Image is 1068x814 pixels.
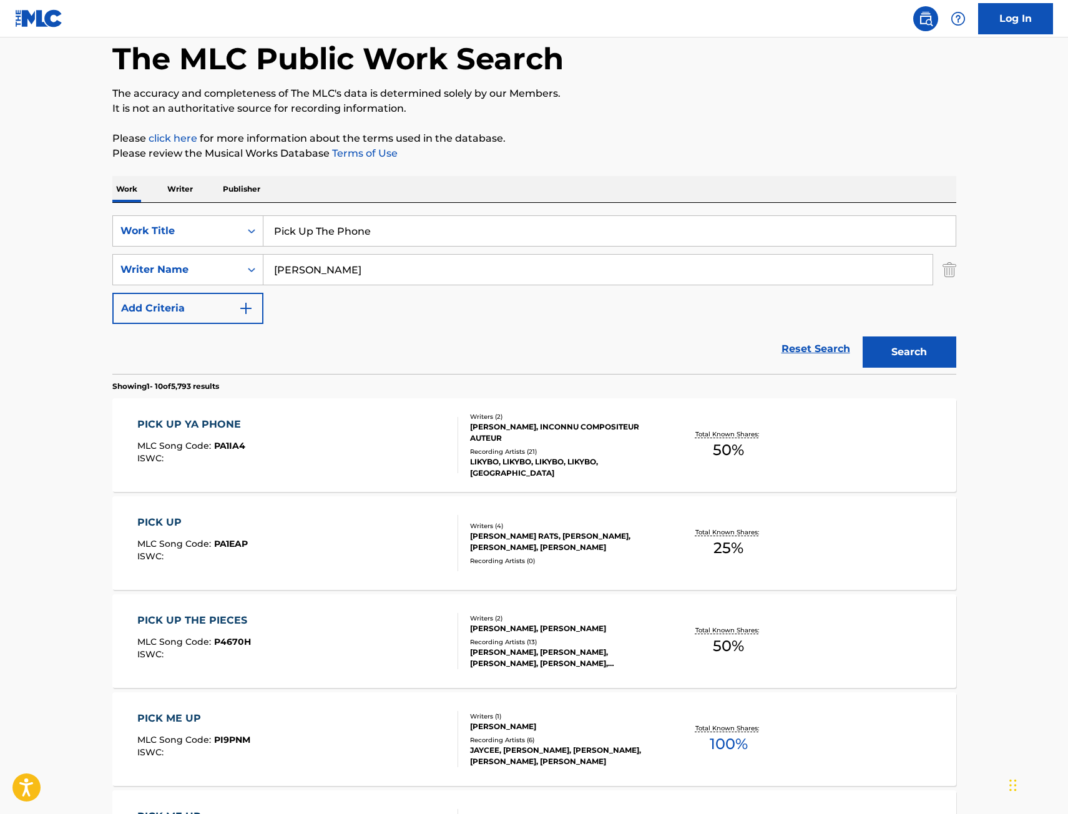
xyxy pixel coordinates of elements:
[913,6,938,31] a: Public Search
[713,439,744,461] span: 50 %
[112,40,564,77] h1: The MLC Public Work Search
[120,223,233,238] div: Work Title
[943,254,956,285] img: Delete Criterion
[137,538,214,549] span: MLC Song Code :
[470,531,659,553] div: [PERSON_NAME] RATS, [PERSON_NAME], [PERSON_NAME], [PERSON_NAME]
[1006,754,1068,814] iframe: Chat Widget
[112,293,263,324] button: Add Criteria
[137,551,167,562] span: ISWC :
[470,447,659,456] div: Recording Artists ( 21 )
[112,86,956,101] p: The accuracy and completeness of The MLC's data is determined solely by our Members.
[15,9,63,27] img: MLC Logo
[137,440,214,451] span: MLC Song Code :
[137,636,214,647] span: MLC Song Code :
[1009,767,1017,804] div: Drag
[713,635,744,657] span: 50 %
[112,381,219,392] p: Showing 1 - 10 of 5,793 results
[695,429,762,439] p: Total Known Shares:
[112,131,956,146] p: Please for more information about the terms used in the database.
[470,647,659,669] div: [PERSON_NAME], [PERSON_NAME], [PERSON_NAME], [PERSON_NAME], [PERSON_NAME]
[470,556,659,566] div: Recording Artists ( 0 )
[470,745,659,767] div: JAYCEE, [PERSON_NAME], [PERSON_NAME], [PERSON_NAME], [PERSON_NAME]
[137,613,253,628] div: PICK UP THE PIECES
[978,3,1053,34] a: Log In
[695,625,762,635] p: Total Known Shares:
[112,496,956,590] a: PICK UPMLC Song Code:PA1EAPISWC:Writers (4)[PERSON_NAME] RATS, [PERSON_NAME], [PERSON_NAME], [PER...
[470,456,659,479] div: LIKYBO, LIKYBO, LIKYBO, LIKYBO, [GEOGRAPHIC_DATA]
[470,521,659,531] div: Writers ( 4 )
[470,614,659,623] div: Writers ( 2 )
[330,147,398,159] a: Terms of Use
[470,735,659,745] div: Recording Artists ( 6 )
[470,421,659,444] div: [PERSON_NAME], INCONNU COMPOSITEUR AUTEUR
[112,692,956,786] a: PICK ME UPMLC Song Code:PI9PNMISWC:Writers (1)[PERSON_NAME]Recording Artists (6)JAYCEE, [PERSON_N...
[137,711,250,726] div: PICK ME UP
[238,301,253,316] img: 9d2ae6d4665cec9f34b9.svg
[695,527,762,537] p: Total Known Shares:
[164,176,197,202] p: Writer
[470,721,659,732] div: [PERSON_NAME]
[214,538,248,549] span: PA1EAP
[713,537,743,559] span: 25 %
[112,398,956,492] a: PICK UP YA PHONEMLC Song Code:PA1IA4ISWC:Writers (2)[PERSON_NAME], INCONNU COMPOSITEUR AUTEURReco...
[219,176,264,202] p: Publisher
[470,623,659,634] div: [PERSON_NAME], [PERSON_NAME]
[775,335,856,363] a: Reset Search
[470,712,659,721] div: Writers ( 1 )
[951,11,966,26] img: help
[120,262,233,277] div: Writer Name
[470,412,659,421] div: Writers ( 2 )
[112,215,956,374] form: Search Form
[112,146,956,161] p: Please review the Musical Works Database
[214,440,245,451] span: PA1IA4
[470,637,659,647] div: Recording Artists ( 13 )
[137,734,214,745] span: MLC Song Code :
[149,132,197,144] a: click here
[112,176,141,202] p: Work
[137,453,167,464] span: ISWC :
[695,723,762,733] p: Total Known Shares:
[710,733,748,755] span: 100 %
[918,11,933,26] img: search
[137,649,167,660] span: ISWC :
[137,747,167,758] span: ISWC :
[112,594,956,688] a: PICK UP THE PIECESMLC Song Code:P4670HISWC:Writers (2)[PERSON_NAME], [PERSON_NAME]Recording Artis...
[137,417,247,432] div: PICK UP YA PHONE
[112,101,956,116] p: It is not an authoritative source for recording information.
[137,515,248,530] div: PICK UP
[863,336,956,368] button: Search
[214,636,251,647] span: P4670H
[214,734,250,745] span: PI9PNM
[946,6,971,31] div: Help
